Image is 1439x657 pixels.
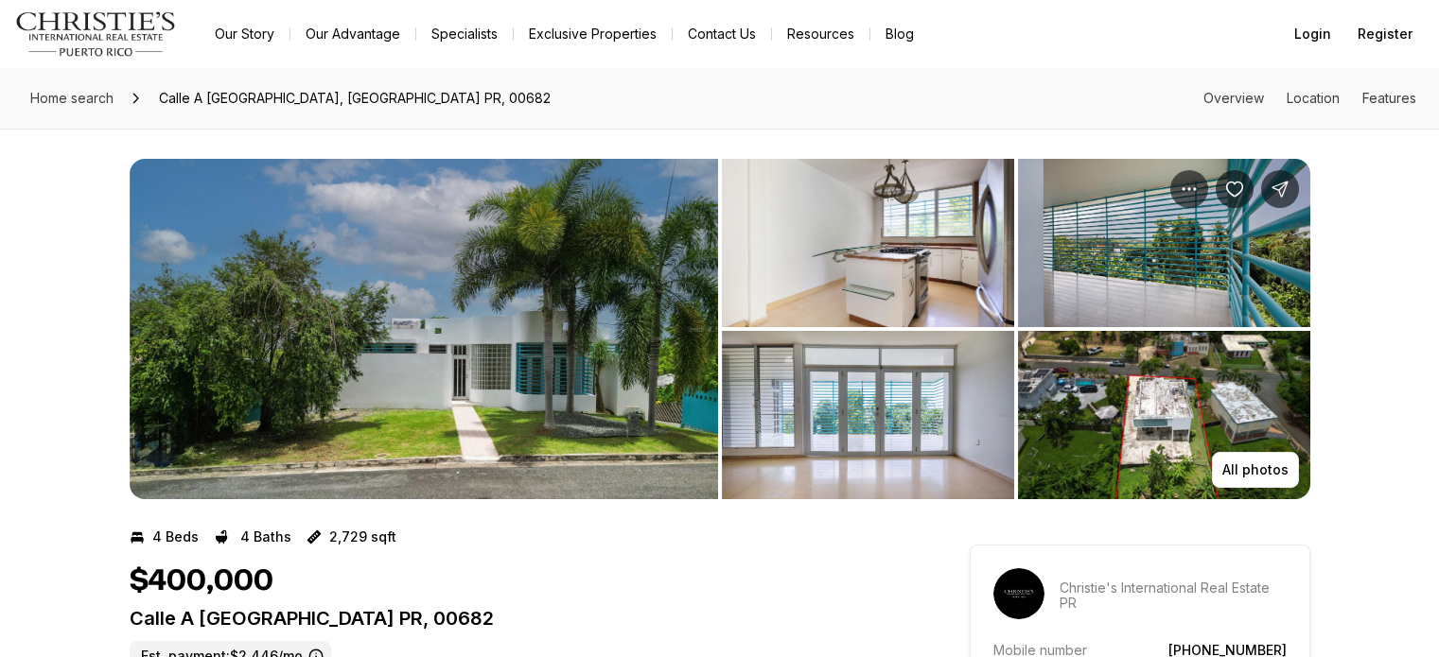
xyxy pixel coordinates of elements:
[870,21,929,47] a: Blog
[152,529,199,545] p: 4 Beds
[15,11,177,57] img: logo
[1216,170,1254,208] button: Save Property: Calle A VILLA FONTANA
[722,159,1014,327] button: View image gallery
[722,331,1014,499] button: View image gallery
[130,159,718,499] li: 1 of 12
[1294,26,1331,42] span: Login
[290,21,415,47] a: Our Advantage
[1170,170,1208,208] button: Property options
[1358,26,1413,42] span: Register
[200,21,290,47] a: Our Story
[151,83,558,113] span: Calle A [GEOGRAPHIC_DATA], [GEOGRAPHIC_DATA] PR, 00682
[240,529,291,545] p: 4 Baths
[416,21,513,47] a: Specialists
[23,83,121,113] a: Home search
[772,21,869,47] a: Resources
[1222,462,1289,477] p: All photos
[1346,15,1424,53] button: Register
[673,21,771,47] button: Contact Us
[1018,331,1310,499] button: View image gallery
[722,159,1310,499] li: 2 of 12
[1060,580,1287,611] p: Christie's International Real Estate PR
[1362,90,1416,106] a: Skip to: Features
[130,563,273,599] h1: $400,000
[514,21,672,47] a: Exclusive Properties
[1287,90,1340,106] a: Skip to: Location
[1018,159,1310,327] button: View image gallery
[130,159,1310,499] div: Listing Photos
[1212,452,1299,488] button: All photos
[1283,15,1342,53] button: Login
[130,159,718,499] button: View image gallery
[329,529,396,545] p: 2,729 sqft
[1203,91,1416,106] nav: Page section menu
[1261,170,1299,208] button: Share Property: Calle A VILLA FONTANA
[130,607,902,630] p: Calle A [GEOGRAPHIC_DATA] PR, 00682
[30,90,114,106] span: Home search
[1203,90,1264,106] a: Skip to: Overview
